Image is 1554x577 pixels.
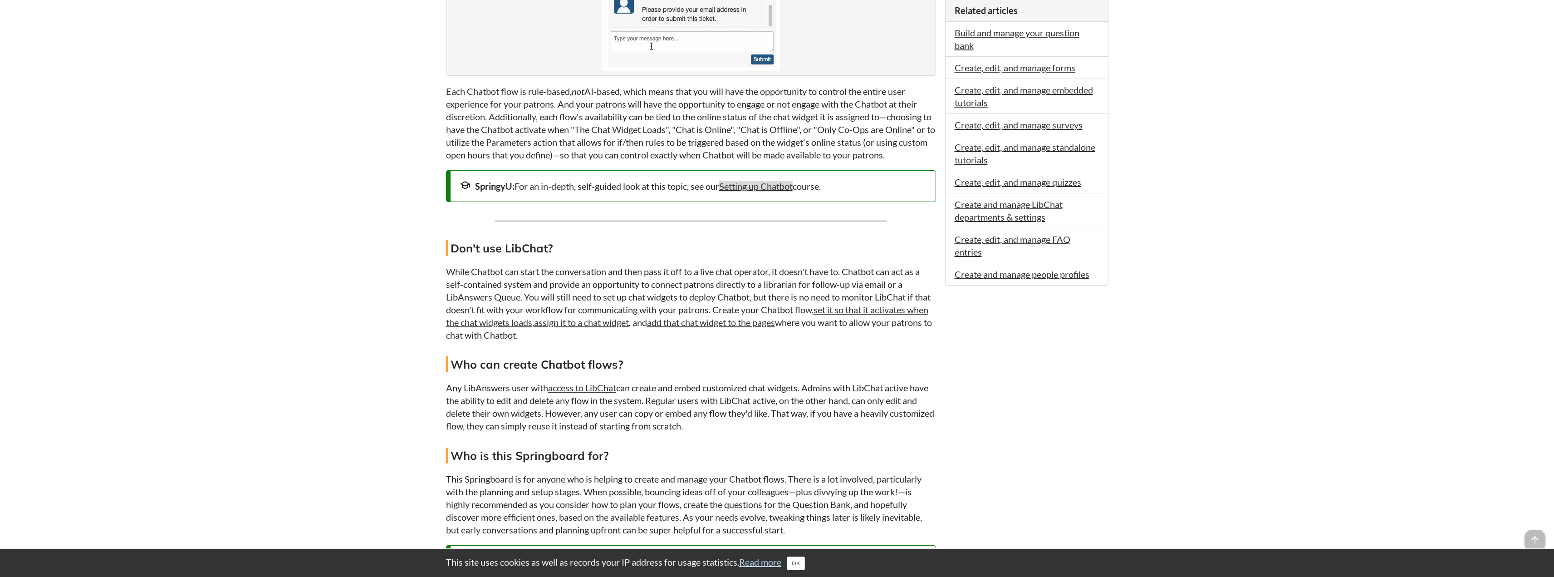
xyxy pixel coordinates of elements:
[534,317,629,328] a: assign it to a chat widget
[719,181,793,192] a: Setting up Chatbot
[446,381,936,432] p: Any LibAnswers user with can create and embed customized chat widgets. Admins with LibChat active...
[446,356,936,372] h4: Who can create Chatbot flows?
[955,234,1070,257] a: Create, edit, and manage FAQ entries
[787,557,805,570] button: Close
[446,240,936,256] h4: Don't use LibChat?
[437,556,1118,570] div: This site uses cookies as well as records your IP address for usage statistics.
[446,85,936,161] p: Each Chatbot flow is rule-based, AI-based, which means that you will have the opportunity to cont...
[955,199,1063,222] a: Create and manage LibChat departments & settings
[955,142,1095,165] a: Create, edit, and manage standalone tutorials
[548,382,616,393] a: access to LibChat
[446,265,936,341] p: While Chatbot can start the conversation and then pass it off to a live chat operator, it doesn't...
[955,84,1093,108] a: Create, edit, and manage embedded tutorials
[739,557,781,567] a: Read more
[572,86,584,97] em: not
[446,473,936,536] p: This Springboard is for anyone who is helping to create and manage your Chatbot flows. There is a...
[460,180,927,192] div: For an in-depth, self-guided look at this topic, see our course.
[955,177,1081,187] a: Create, edit, and manage quizzes
[955,62,1075,73] a: Create, edit, and manage forms
[446,448,936,464] h4: Who is this Springboard for?
[955,5,1018,16] span: Related articles
[475,181,515,192] strong: SpringyU:
[955,119,1083,130] a: Create, edit, and manage surveys
[955,269,1089,280] a: Create and manage people profiles
[955,27,1079,51] a: Build and manage your question bank
[1525,530,1545,550] span: arrow_upward
[1525,531,1545,542] a: arrow_upward
[460,180,471,191] span: school
[647,317,775,328] a: add that chat widget to the pages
